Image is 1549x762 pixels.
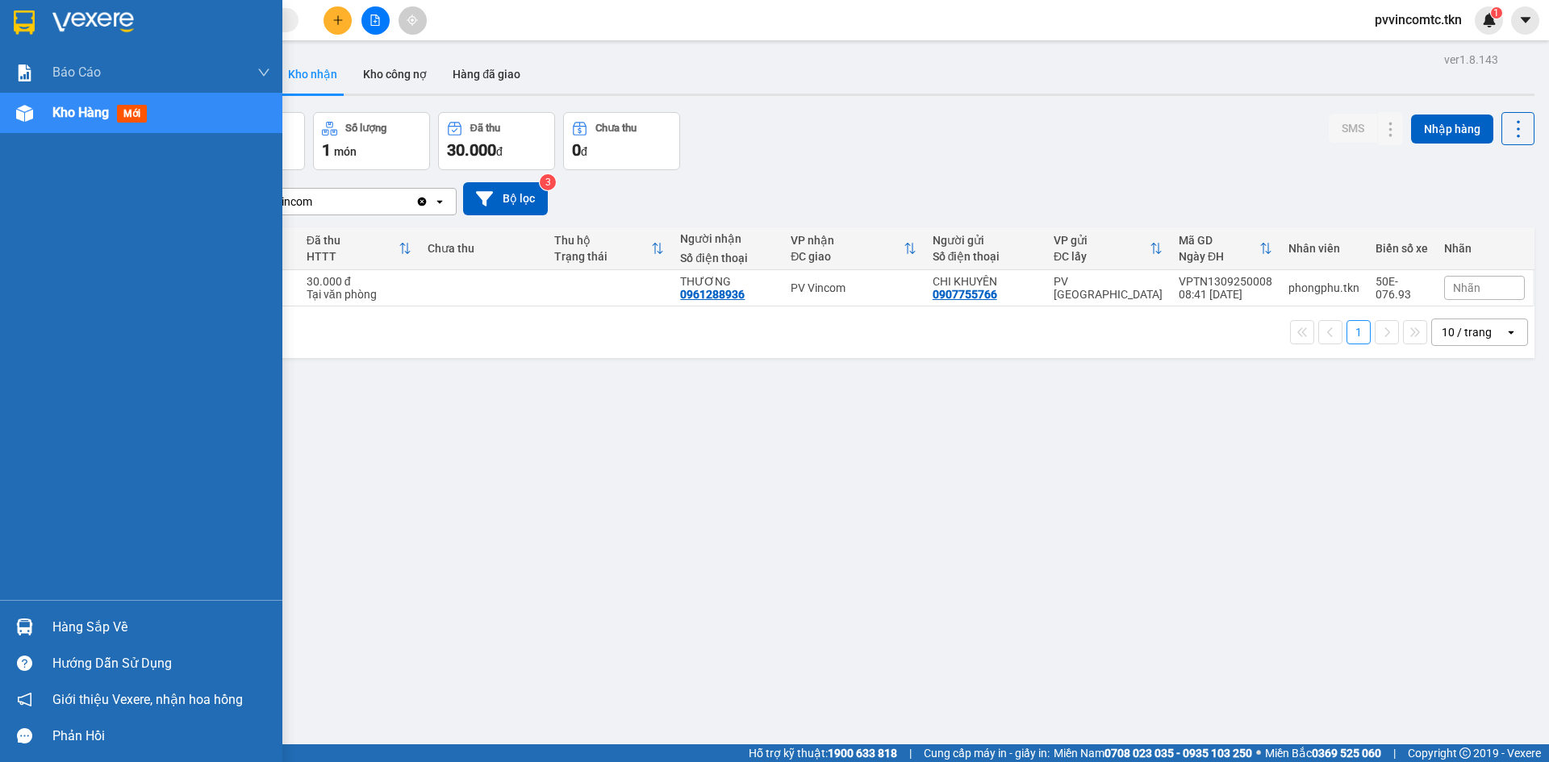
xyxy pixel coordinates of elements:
[1256,750,1261,756] span: ⚪️
[1054,250,1150,263] div: ĐC lấy
[52,689,243,710] span: Giới thiệu Vexere, nhận hoa hồng
[924,744,1050,762] span: Cung cấp máy in - giấy in:
[407,15,418,26] span: aim
[257,194,312,210] div: PV Vincom
[572,140,581,160] span: 0
[1376,242,1428,255] div: Biển số xe
[1411,115,1493,144] button: Nhập hàng
[470,123,500,134] div: Đã thu
[1288,242,1359,255] div: Nhân viên
[933,250,1038,263] div: Số điện thoại
[17,692,32,707] span: notification
[1493,7,1499,19] span: 1
[345,123,386,134] div: Số lượng
[1482,13,1497,27] img: icon-new-feature
[17,656,32,671] span: question-circle
[370,15,381,26] span: file-add
[275,55,350,94] button: Kho nhận
[299,227,420,270] th: Toggle SortBy
[350,55,440,94] button: Kho công nợ
[791,281,916,294] div: PV Vincom
[307,250,399,263] div: HTTT
[307,275,411,288] div: 30.000 đ
[1376,275,1428,301] div: 50E-076.93
[447,140,496,160] span: 30.000
[1288,281,1359,294] div: phongphu.tkn
[257,66,270,79] span: down
[1393,744,1396,762] span: |
[1491,7,1502,19] sup: 1
[52,105,109,120] span: Kho hàng
[791,234,904,247] div: VP nhận
[1347,320,1371,344] button: 1
[1444,242,1525,255] div: Nhãn
[1054,234,1150,247] div: VP gửi
[399,6,427,35] button: aim
[933,234,1038,247] div: Người gửi
[1179,234,1259,247] div: Mã GD
[433,195,446,208] svg: open
[440,55,533,94] button: Hàng đã giao
[415,195,428,208] svg: Clear value
[52,615,270,639] div: Hàng sắp về
[496,145,503,158] span: đ
[52,62,101,82] span: Báo cáo
[554,234,652,247] div: Thu hộ
[16,105,33,122] img: warehouse-icon
[680,252,774,264] div: Số điện thoại
[332,15,344,26] span: plus
[307,234,399,247] div: Đã thu
[324,6,352,35] button: plus
[1442,324,1492,340] div: 10 / trang
[680,232,774,245] div: Người nhận
[1179,288,1272,301] div: 08:41 [DATE]
[563,112,680,170] button: Chưa thu0đ
[1179,275,1272,288] div: VPTN1309250008
[540,174,556,190] sup: 3
[1518,13,1533,27] span: caret-down
[17,728,32,743] span: message
[52,724,270,748] div: Phản hồi
[314,194,315,210] input: Selected PV Vincom.
[16,65,33,81] img: solution-icon
[680,288,745,301] div: 0961288936
[16,618,33,635] img: warehouse-icon
[1171,227,1280,270] th: Toggle SortBy
[546,227,673,270] th: Toggle SortBy
[52,652,270,676] div: Hướng dẫn sử dụng
[581,145,587,158] span: đ
[1265,744,1381,762] span: Miền Bắc
[463,182,548,215] button: Bộ lọc
[1459,747,1471,759] span: copyright
[1453,281,1480,294] span: Nhãn
[1054,744,1252,762] span: Miền Nam
[334,145,357,158] span: món
[909,744,912,762] span: |
[1046,227,1171,270] th: Toggle SortBy
[14,10,35,35] img: logo-vxr
[438,112,555,170] button: Đã thu30.000đ
[361,6,390,35] button: file-add
[1362,10,1475,30] span: pvvincomtc.tkn
[322,140,331,160] span: 1
[1179,250,1259,263] div: Ngày ĐH
[595,123,637,134] div: Chưa thu
[749,744,897,762] span: Hỗ trợ kỹ thuật:
[933,275,1038,288] div: CHI KHUYÊN
[1505,326,1518,339] svg: open
[791,250,904,263] div: ĐC giao
[554,250,652,263] div: Trạng thái
[680,275,774,288] div: THƯƠNG
[933,288,997,301] div: 0907755766
[1312,747,1381,760] strong: 0369 525 060
[783,227,925,270] th: Toggle SortBy
[828,747,897,760] strong: 1900 633 818
[1511,6,1539,35] button: caret-down
[428,242,538,255] div: Chưa thu
[1329,114,1377,143] button: SMS
[307,288,411,301] div: Tại văn phòng
[313,112,430,170] button: Số lượng1món
[117,105,147,123] span: mới
[1444,51,1498,69] div: ver 1.8.143
[1054,275,1163,301] div: PV [GEOGRAPHIC_DATA]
